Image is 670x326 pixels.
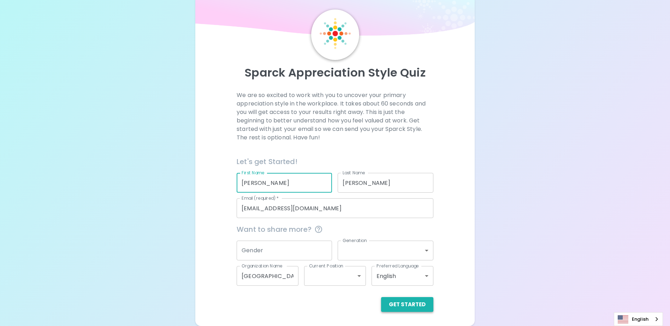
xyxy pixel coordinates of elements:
[237,224,433,235] span: Want to share more?
[242,263,283,269] label: Organization Name
[309,263,343,269] label: Current Position
[320,18,351,49] img: Sparck Logo
[614,313,663,326] a: English
[614,312,663,326] aside: Language selected: English
[343,237,367,243] label: Generation
[314,225,323,234] svg: This information is completely confidential and only used for aggregated appreciation studies at ...
[381,297,433,312] button: Get Started
[242,195,279,201] label: Email (required)
[204,66,466,80] p: Sparck Appreciation Style Quiz
[242,170,265,176] label: First Name
[614,312,663,326] div: Language
[343,170,365,176] label: Last Name
[372,266,433,286] div: English
[237,91,433,142] p: We are so excited to work with you to uncover your primary appreciation style in the workplace. I...
[237,156,433,167] h6: Let's get Started!
[376,263,419,269] label: Preferred Language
